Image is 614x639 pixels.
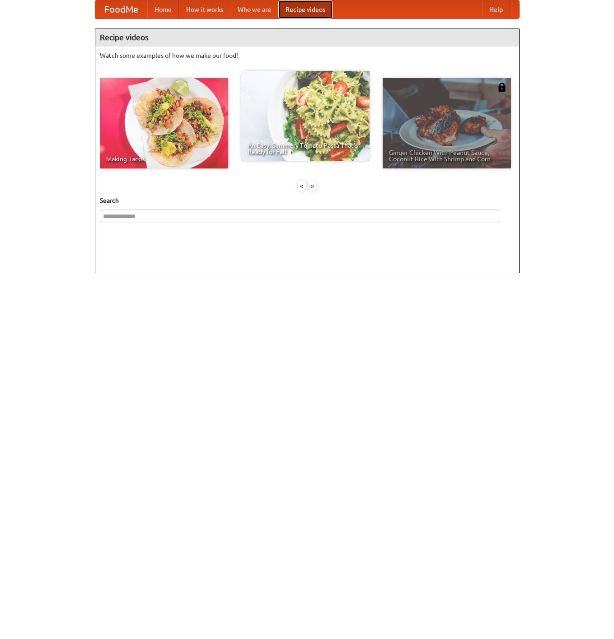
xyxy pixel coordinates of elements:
h5: Search [100,196,515,205]
div: « [298,180,306,191]
a: How it works [179,0,230,19]
div: » [308,180,316,191]
span: An Easy, Summery Tomato Pasta That's Ready for Fall [248,142,363,155]
img: 483408.png [497,83,506,92]
span: Making Tacos [106,156,222,162]
a: Help [482,0,510,19]
a: FoodMe [95,0,147,19]
a: Home [147,0,179,19]
a: Making Tacos [100,78,228,168]
a: An Easy, Summery Tomato Pasta That's Ready for Fall [241,71,370,161]
h4: Recipe videos [95,28,519,47]
a: Who we are [230,0,278,19]
p: Watch some examples of how we make our food! [100,51,515,60]
a: Recipe videos [278,0,333,19]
